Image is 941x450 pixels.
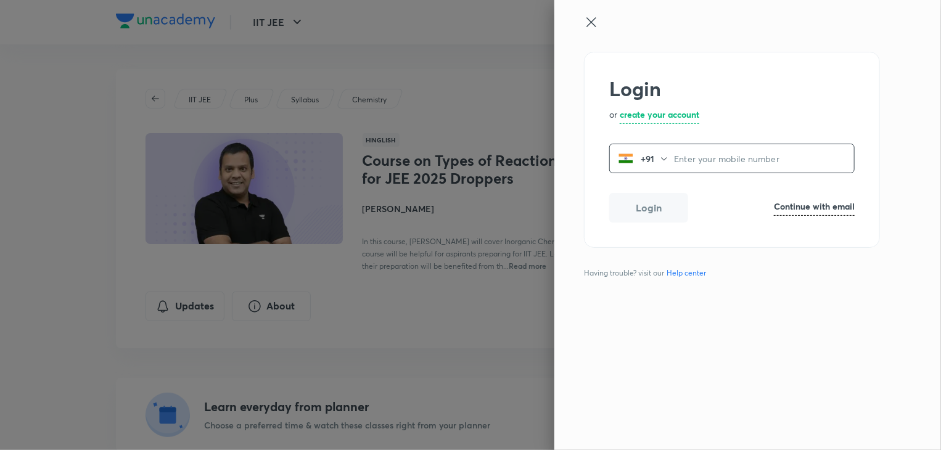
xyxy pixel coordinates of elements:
h2: Login [609,77,855,100]
h6: create your account [620,108,699,121]
span: Having trouble? visit our [584,268,711,279]
a: create your account [620,108,699,124]
p: or [609,108,617,124]
a: Help center [664,268,709,279]
img: India [618,151,633,166]
button: Login [609,193,688,223]
input: Enter your mobile number [674,146,854,171]
a: Continue with email [774,200,855,216]
h6: Continue with email [774,200,855,213]
p: +91 [633,152,659,165]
